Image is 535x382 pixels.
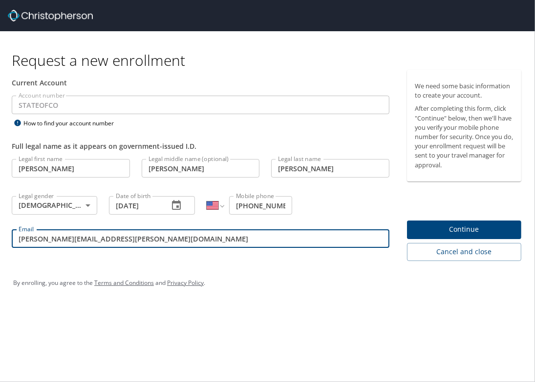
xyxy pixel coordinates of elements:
[13,271,522,295] div: By enrolling, you agree to the and .
[12,117,134,129] div: How to find your account number
[415,246,514,258] span: Cancel and close
[229,196,292,215] input: Enter phone number
[8,10,93,21] img: cbt logo
[415,104,514,169] p: After completing this form, click "Continue" below, then we'll have you verify your mobile phone ...
[12,196,97,215] div: [DEMOGRAPHIC_DATA]
[109,196,160,215] input: MM/DD/YYYY
[12,51,529,70] h1: Request a new enrollment
[12,141,389,151] div: Full legal name as it appears on government-issued I.D.
[407,221,521,240] button: Continue
[415,81,514,100] p: We need some basic information to create your account.
[167,279,204,287] a: Privacy Policy
[94,279,154,287] a: Terms and Conditions
[415,223,514,236] span: Continue
[407,243,521,261] button: Cancel and close
[12,78,389,88] div: Current Account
